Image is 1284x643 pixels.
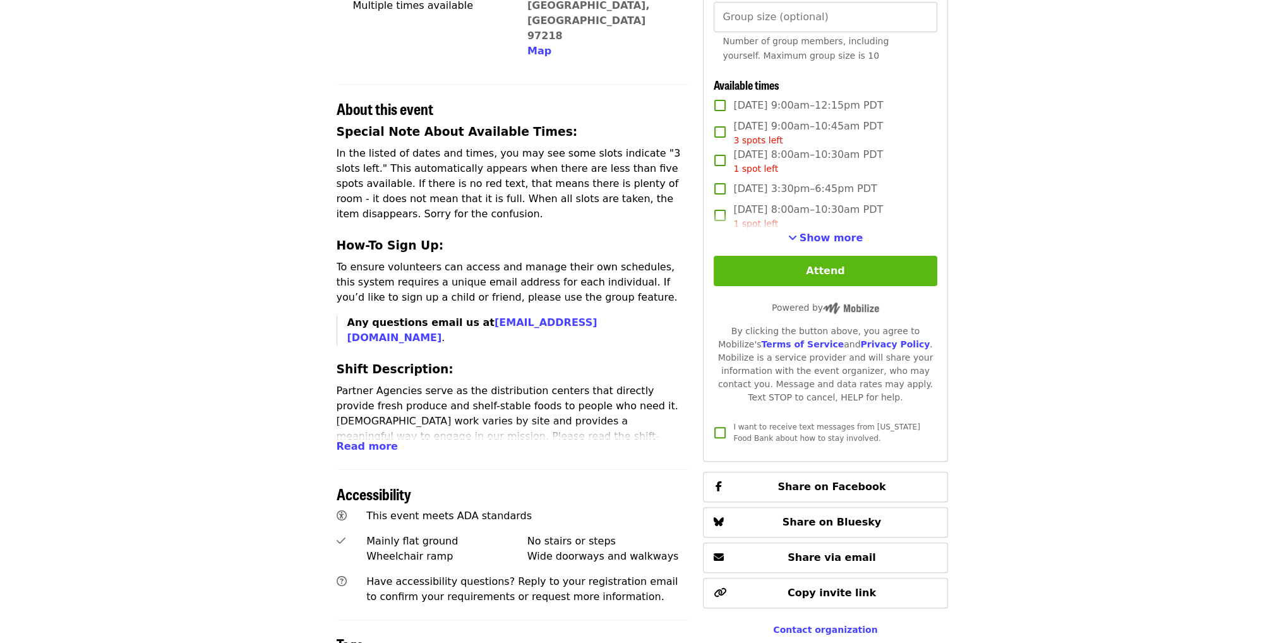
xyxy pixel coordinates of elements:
span: [DATE] 8:00am–10:30am PDT [733,202,883,231]
p: Partner Agencies serve as the distribution centers that directly provide fresh produce and shelf-... [337,383,688,474]
button: See more timeslots [788,231,863,246]
span: Map [527,45,551,57]
strong: Any questions email us at [347,316,597,344]
button: Share via email [703,543,947,573]
i: check icon [337,535,345,547]
a: Privacy Policy [860,339,930,349]
i: question-circle icon [337,575,347,587]
div: Wide doorways and walkways [527,549,688,564]
span: [DATE] 3:30pm–6:45pm PDT [733,181,877,196]
button: Copy invite link [703,578,947,608]
span: Share via email [788,551,876,563]
button: Share on Facebook [703,472,947,502]
button: Share on Bluesky [703,507,947,538]
span: Accessibility [337,483,411,505]
span: This event meets ADA standards [366,510,532,522]
div: By clicking the button above, you agree to Mobilize's and . Mobilize is a service provider and wi... [714,325,937,404]
input: [object Object] [714,2,937,32]
img: Powered by Mobilize [823,303,879,314]
strong: Special Note About Available Times: [337,125,578,138]
button: Map [527,44,551,59]
a: Contact organization [773,625,877,635]
span: [DATE] 9:00am–10:45am PDT [733,119,883,147]
span: [DATE] 9:00am–12:15pm PDT [733,98,883,113]
span: Share on Bluesky [783,516,882,528]
div: No stairs or steps [527,534,688,549]
span: Read more [337,440,398,452]
span: About this event [337,97,433,119]
i: universal-access icon [337,510,347,522]
span: 1 spot left [733,219,778,229]
span: Available times [714,76,779,93]
div: Mainly flat ground [366,534,527,549]
div: Wheelchair ramp [366,549,527,564]
strong: How-To Sign Up: [337,239,444,252]
span: Show more [800,232,863,244]
span: Share on Facebook [777,481,885,493]
span: Copy invite link [788,587,876,599]
span: 1 spot left [733,164,778,174]
p: To ensure volunteers can access and manage their own schedules, this system requires a unique ema... [337,260,688,305]
span: I want to receive text messages from [US_STATE] Food Bank about how to stay involved. [733,423,920,443]
strong: Shift Description: [337,363,453,376]
button: Attend [714,256,937,286]
span: 3 spots left [733,135,783,145]
button: Read more [337,439,398,454]
span: [DATE] 8:00am–10:30am PDT [733,147,883,176]
span: Powered by [772,303,879,313]
p: In the listed of dates and times, you may see some slots indicate "3 slots left." This automatica... [337,146,688,222]
p: . [347,315,688,346]
span: Number of group members, including yourself. Maximum group size is 10 [723,36,889,61]
a: Terms of Service [761,339,844,349]
span: Have accessibility questions? Reply to your registration email to confirm your requirements or re... [366,575,678,603]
